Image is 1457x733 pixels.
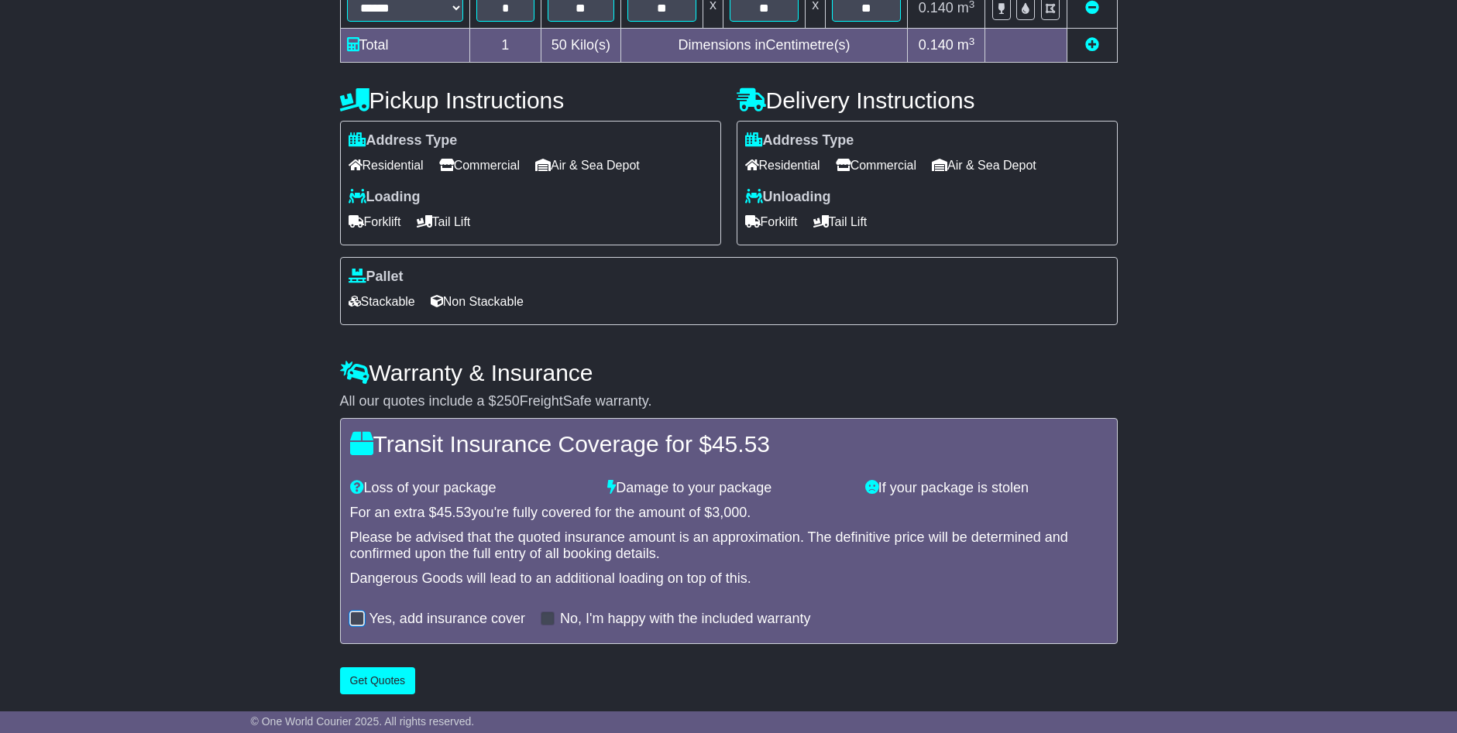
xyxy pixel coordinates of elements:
[745,153,820,177] span: Residential
[620,29,908,63] td: Dimensions in Centimetre(s)
[745,210,798,234] span: Forklift
[1085,37,1099,53] a: Add new item
[541,29,621,63] td: Kilo(s)
[857,480,1115,497] div: If your package is stolen
[813,210,868,234] span: Tail Lift
[431,289,524,313] span: Non Stackable
[497,393,520,409] span: 250
[836,153,916,177] span: Commercial
[350,431,1108,457] h4: Transit Insurance Coverage for $
[340,393,1118,410] div: All our quotes include a $ FreightSafe warranty.
[340,667,416,694] button: Get Quotes
[349,189,421,206] label: Loading
[349,289,415,313] span: Stackable
[340,360,1118,385] h4: Warranty & Insurance
[349,210,401,234] span: Forklift
[350,505,1108,522] div: For an extra $ you're fully covered for the amount of $ .
[600,480,857,497] div: Damage to your package
[712,431,770,457] span: 45.53
[535,153,640,177] span: Air & Sea Depot
[932,153,1036,177] span: Air & Sea Depot
[712,505,747,520] span: 3,000
[737,87,1118,113] h4: Delivery Instructions
[350,570,1108,587] div: Dangerous Goods will lead to an additional loading on top of this.
[369,611,525,628] label: Yes, add insurance cover
[437,505,472,520] span: 45.53
[745,189,831,206] label: Unloading
[919,37,954,53] span: 0.140
[251,715,475,728] span: © One World Courier 2025. All rights reserved.
[957,37,975,53] span: m
[350,529,1108,563] div: Please be advised that the quoted insurance amount is an approximation. The definitive price will...
[349,132,458,149] label: Address Type
[340,87,721,113] h4: Pickup Instructions
[349,153,424,177] span: Residential
[969,36,975,47] sup: 3
[745,132,854,149] label: Address Type
[469,29,541,63] td: 1
[340,29,469,63] td: Total
[349,269,404,286] label: Pallet
[417,210,471,234] span: Tail Lift
[439,153,520,177] span: Commercial
[560,611,811,628] label: No, I'm happy with the included warranty
[552,37,567,53] span: 50
[342,480,600,497] div: Loss of your package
